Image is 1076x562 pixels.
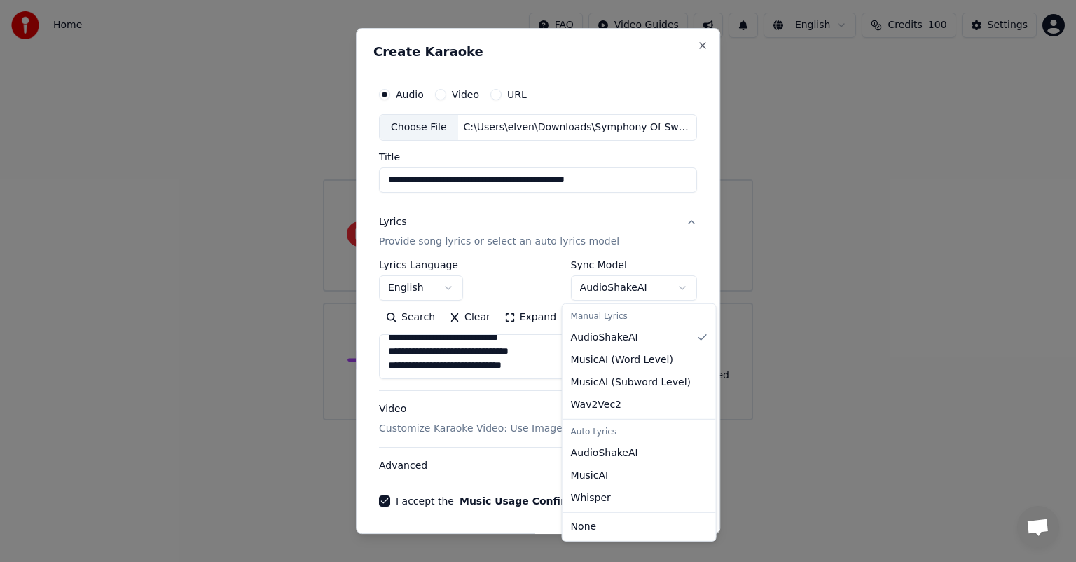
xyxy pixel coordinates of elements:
[571,353,673,367] span: MusicAI ( Word Level )
[571,520,597,534] span: None
[565,307,713,327] div: Manual Lyrics
[571,376,691,390] span: MusicAI ( Subword Level )
[571,446,638,460] span: AudioShakeAI
[571,331,638,345] span: AudioShakeAI
[571,469,609,483] span: MusicAI
[571,491,611,505] span: Whisper
[565,423,713,442] div: Auto Lyrics
[571,398,621,412] span: Wav2Vec2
